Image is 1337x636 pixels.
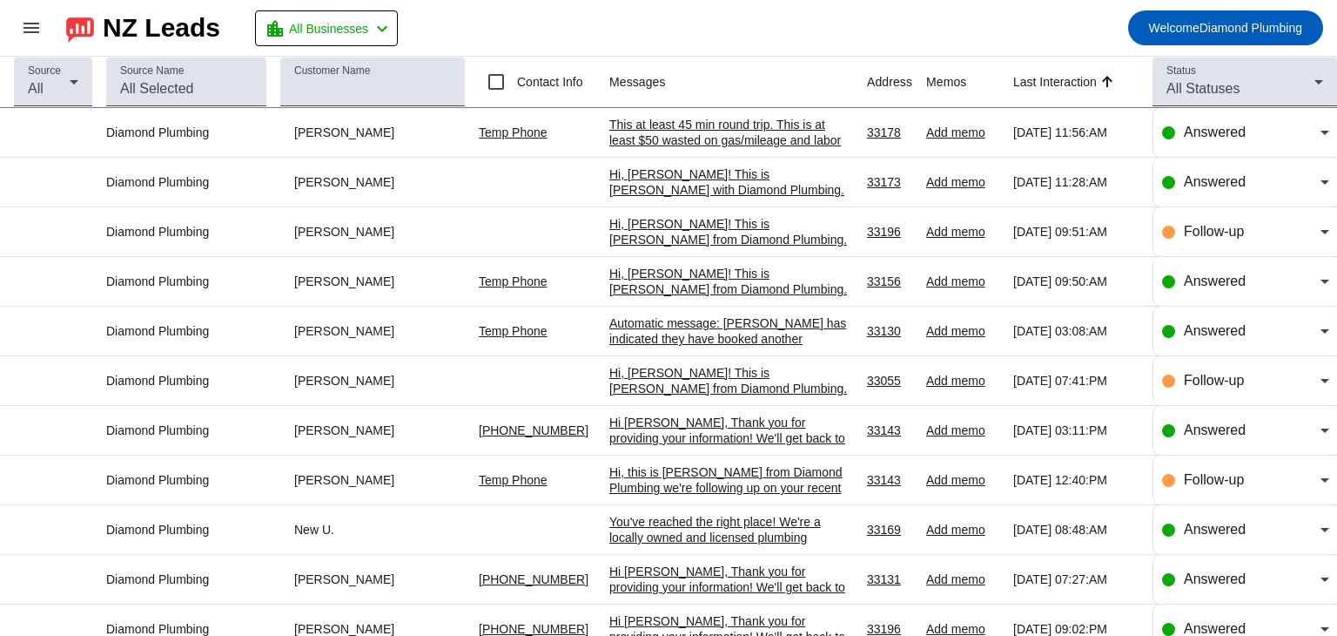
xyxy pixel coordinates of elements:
[1184,174,1246,189] span: Answered
[1013,572,1139,587] div: [DATE] 07:27:AM
[1166,81,1240,96] span: All Statuses
[609,216,853,342] div: Hi, [PERSON_NAME]! This is [PERSON_NAME] from Diamond Plumbing. We're following up on your recent...
[43,569,64,590] mat-icon: Yelp
[280,522,465,538] div: New U.
[1013,73,1097,91] div: Last Interaction
[1013,323,1139,339] div: [DATE] 03:08:AM
[255,10,398,46] button: All Businesses
[106,174,266,190] div: Diamond Plumbing
[1184,323,1246,338] span: Answered
[372,18,393,39] mat-icon: chevron_left
[1013,224,1139,240] div: [DATE] 09:51:AM
[867,373,912,389] div: 33055
[21,17,42,38] mat-icon: menu
[106,323,266,339] div: Diamond Plumbing
[294,65,370,77] mat-label: Customer Name
[1013,472,1139,488] div: [DATE] 12:40:PM
[1013,522,1139,538] div: [DATE] 08:48:AM
[28,81,44,96] span: All
[280,472,465,488] div: [PERSON_NAME]
[926,174,999,190] div: Add memo
[926,323,999,339] div: Add memo
[926,224,999,240] div: Add memo
[609,415,853,462] div: Hi [PERSON_NAME], Thank you for providing your information! We'll get back to you as soon as poss...
[609,365,853,491] div: Hi, [PERSON_NAME]! This is [PERSON_NAME] from Diamond Plumbing. We're following up on your recent...
[106,224,266,240] div: Diamond Plumbing
[106,423,266,438] div: Diamond Plumbing
[1149,16,1302,40] span: Diamond Plumbing
[926,274,999,289] div: Add memo
[289,17,368,41] span: All Businesses
[1149,21,1199,35] span: Welcome
[1184,125,1246,139] span: Answered
[609,166,853,308] div: Hi, [PERSON_NAME]! This is [PERSON_NAME] with Diamond Plumbing. To provide you with an accurate e...
[280,373,465,389] div: [PERSON_NAME]
[103,16,220,40] div: NZ Leads
[43,321,64,342] mat-icon: Yelp
[120,78,252,99] input: All Selected
[867,572,912,587] div: 33131
[1013,423,1139,438] div: [DATE] 03:11:PM
[1128,10,1323,45] button: WelcomeDiamond Plumbing
[926,472,999,488] div: Add memo
[479,423,588,437] a: [PHONE_NUMBER]
[867,323,912,339] div: 33130
[1166,65,1196,77] mat-label: Status
[1184,224,1244,239] span: Follow-up
[1184,423,1246,437] span: Answered
[106,373,266,389] div: Diamond Plumbing
[1184,472,1244,487] span: Follow-up
[106,274,266,289] div: Diamond Plumbing
[66,13,94,43] img: logo
[106,522,266,538] div: Diamond Plumbing
[479,622,588,636] a: [PHONE_NUMBER]
[43,370,64,391] mat-icon: Yelp
[609,564,853,611] div: Hi [PERSON_NAME], Thank you for providing your information! We'll get back to you as soon as poss...
[479,125,548,139] a: Temp Phone
[280,572,465,587] div: [PERSON_NAME]
[106,125,266,140] div: Diamond Plumbing
[867,522,912,538] div: 33169
[106,472,266,488] div: Diamond Plumbing
[479,572,588,586] a: [PHONE_NUMBER]
[867,57,926,108] th: Address
[1013,274,1139,289] div: [DATE] 09:50:AM
[926,572,999,587] div: Add memo
[43,420,64,441] mat-icon: Yelp
[1184,621,1246,636] span: Answered
[280,323,465,339] div: [PERSON_NAME]
[479,274,548,288] a: Temp Phone
[867,472,912,488] div: 33143
[43,172,64,193] mat-icon: Yelp
[479,473,548,487] a: Temp Phone
[926,125,999,140] div: Add memo
[514,73,583,91] label: Contact Info
[867,274,912,289] div: 33156
[609,315,853,362] div: Automatic message: [PERSON_NAME] has indicated they have booked another business for this job.
[609,464,853,590] div: Hi, this is [PERSON_NAME] from Diamond Plumbing we're following up on your recent plumbing servic...
[1013,174,1139,190] div: [DATE] 11:28:AM
[28,65,61,77] mat-label: Source
[43,122,64,143] mat-icon: Yelp
[609,117,853,258] div: This at least 45 min round trip. This is at least $50 wasted on gas/mileage and labor downtime fo...
[43,470,64,491] mat-icon: Yelp
[867,423,912,438] div: 33143
[43,271,64,292] mat-icon: Yelp
[1013,125,1139,140] div: [DATE] 11:56:AM
[280,125,465,140] div: [PERSON_NAME]
[280,174,465,190] div: [PERSON_NAME]
[280,224,465,240] div: [PERSON_NAME]
[1013,373,1139,389] div: [DATE] 07:41:PM
[609,57,867,108] th: Messages
[867,224,912,240] div: 33196
[926,423,999,438] div: Add memo
[1184,373,1244,388] span: Follow-up
[926,57,1013,108] th: Memos
[280,274,465,289] div: [PERSON_NAME]
[265,18,286,39] mat-icon: location_city
[1184,274,1246,288] span: Answered
[867,174,912,190] div: 33173
[1184,522,1246,537] span: Answered
[926,522,999,538] div: Add memo
[1184,572,1246,586] span: Answered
